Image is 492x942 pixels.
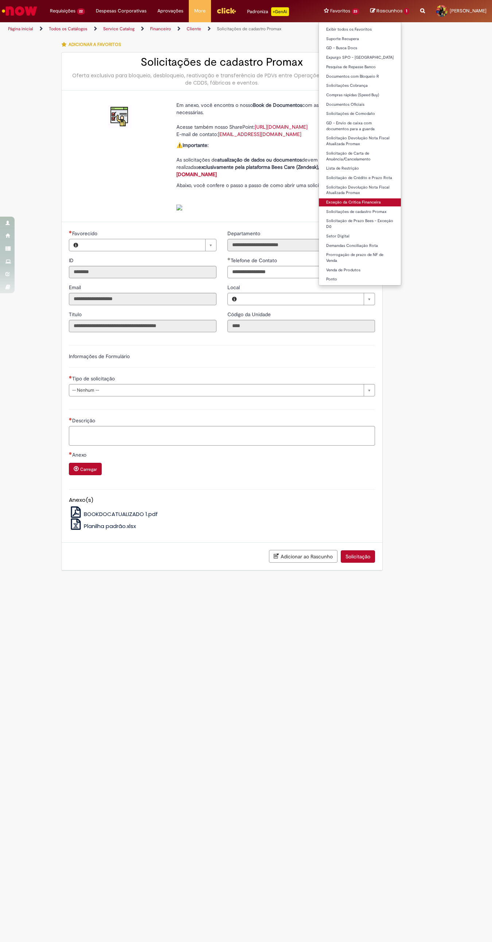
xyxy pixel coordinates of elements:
[5,22,323,36] ul: Trilhas de página
[319,164,401,172] a: Lista de Restrição
[341,550,375,563] button: Solicitação
[108,105,132,128] img: Solicitações de cadastro Promax
[241,293,375,305] a: Limpar campo Local
[319,63,401,71] a: Pesquisa de Repasse Banco
[69,42,121,47] span: Adicionar a Favoritos
[69,230,72,233] span: Necessários
[198,164,319,170] strong: exclusivamente pela plataforma Bees Care (Zendesk),
[1,4,38,18] img: ServiceNow
[69,266,216,278] input: ID
[319,208,401,216] a: Solicitações de cadastro Promax
[319,54,401,62] a: Expurgo SPO - [GEOGRAPHIC_DATA]
[176,164,367,178] a: [URL][DOMAIN_NAME]
[227,320,375,332] input: Código da Unidade
[319,266,401,274] a: Venda de Produtos
[69,376,72,379] span: Necessários
[69,418,72,420] span: Necessários
[69,426,375,446] textarea: Descrição
[49,26,87,32] a: Todos os Catálogos
[69,239,82,251] button: Favorecido, Visualizar este registro
[319,110,401,118] a: Solicitações de Comodato
[319,91,401,99] a: Compras rápidas (Speed Buy)
[69,522,136,530] a: Planilha padrão.xlsx
[69,284,82,291] label: Somente leitura - Email
[228,293,241,305] button: Local, Visualizar este registro
[319,73,401,81] a: Documentos com Bloqueio R
[319,35,401,43] a: Suporte Recupera
[103,26,134,32] a: Service Catalog
[183,142,208,148] strong: Importante:
[176,101,370,138] p: Em anexo, você encontra o nosso com as orientações necessárias. Acesse também nosso SharePoint: E...
[227,239,375,251] input: Departamento
[69,510,158,518] a: BOOKDOCATUALIZADO 1.pdf
[84,510,158,518] span: BOOKDOCATUALIZADO 1.pdf
[253,102,302,108] strong: Book de Documentos
[194,7,206,15] span: More
[319,119,401,133] a: GD - Envio de caixa com documentos para a guarda
[319,26,401,34] a: Exibir todos os Favoritos
[176,182,370,211] p: Abaixo, você confere o passo a passo de como abrir uma solicitação na plataforma.
[227,257,231,260] span: Obrigatório Preenchido
[187,26,201,32] a: Cliente
[247,7,289,16] div: Padroniza
[69,497,375,503] h5: Anexo(s)
[319,150,401,163] a: Solicitação de Carta de Anuência/Cancelamento
[319,82,401,90] a: Solicitações Cobrança
[319,44,401,52] a: GD - Busca Docs
[218,131,301,137] a: [EMAIL_ADDRESS][DOMAIN_NAME]
[255,124,308,130] a: [URL][DOMAIN_NAME]
[217,26,281,32] a: Solicitações de cadastro Promax
[72,384,360,396] span: -- Nenhum --
[319,275,401,283] a: Ponto
[319,174,401,182] a: Solicitação de Crédito e Prazo Rota
[69,463,102,475] button: Carregar anexo de Anexo Required
[319,183,401,197] a: Solicitação Devolução Nota Fiscal Atualizada Promax
[69,311,83,318] label: Somente leitura - Título
[404,8,409,15] span: 1
[69,257,75,264] label: Somente leitura - ID
[319,198,401,206] a: Exceção da Crítica Financeira
[231,257,278,264] span: Telefone de Contato
[370,8,409,15] a: Rascunhos
[72,375,116,382] span: Tipo de solicitação
[271,7,289,16] p: +GenAi
[330,7,350,15] span: Favoritos
[69,293,216,305] input: Email
[72,451,88,458] span: Anexo
[269,550,337,563] button: Adicionar ao Rascunho
[227,311,272,318] label: Somente leitura - Código da Unidade
[77,8,85,15] span: 22
[61,37,125,52] button: Adicionar a Favoritos
[69,56,375,68] h2: Solicitações de cadastro Promax
[319,22,402,286] ul: Favoritos
[150,26,171,32] a: Financeiro
[176,142,370,178] p: ⚠️ As solicitações de devem ser realizadas atraves do Link
[217,156,302,163] strong: atualização de dados ou documentos
[319,251,401,264] a: Prorrogação de prazo de NF de Venda
[319,217,401,230] a: Solicitação de Prazo Bees - Exceção D0
[376,7,403,14] span: Rascunhos
[69,353,130,360] label: Informações de Formulário
[216,5,236,16] img: click_logo_yellow_360x200.png
[157,7,183,15] span: Aprovações
[8,26,33,32] a: Página inicial
[72,230,99,237] span: Necessários - Favorecido
[352,8,360,15] span: 23
[319,101,401,109] a: Documentos Oficiais
[72,417,97,424] span: Descrição
[69,320,216,332] input: Título
[450,8,487,14] span: [PERSON_NAME]
[176,205,182,210] img: sys_attachment.do
[319,242,401,250] a: Demandas Conciliação Rota
[227,266,375,278] input: Telefone de Contato
[84,522,136,530] span: Planilha padrão.xlsx
[227,230,262,237] label: Somente leitura - Departamento
[82,239,216,251] a: Limpar campo Favorecido
[96,7,147,15] span: Despesas Corporativas
[319,134,401,148] a: Solicitação Devolução Nota Fiscal Atualizada Promax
